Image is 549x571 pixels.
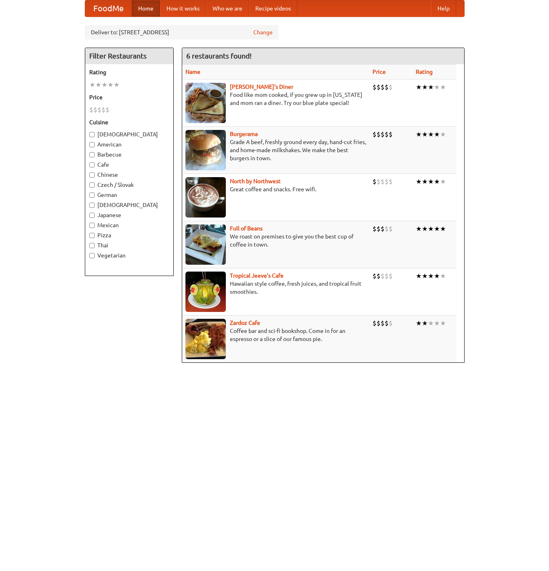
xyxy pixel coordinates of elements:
[160,0,206,17] a: How it works
[422,224,428,233] li: ★
[89,140,169,149] label: American
[185,327,366,343] p: Coffee bar and sci-fi bookshop. Come in for an espresso or a slice of our famous pie.
[422,130,428,139] li: ★
[422,83,428,92] li: ★
[377,272,381,280] li: $
[230,84,293,90] b: [PERSON_NAME]'s Diner
[416,319,422,328] li: ★
[428,224,434,233] li: ★
[89,251,169,259] label: Vegetarian
[206,0,249,17] a: Who we are
[440,319,446,328] li: ★
[230,131,258,137] a: Burgerama
[107,80,114,89] li: ★
[372,83,377,92] li: $
[434,272,440,280] li: ★
[422,319,428,328] li: ★
[89,233,95,238] input: Pizza
[385,272,389,280] li: $
[230,225,263,232] a: Full of Beans
[89,253,95,258] input: Vegetarian
[381,177,385,186] li: $
[249,0,297,17] a: Recipe videos
[89,223,95,228] input: Mexican
[89,241,169,249] label: Thai
[381,130,385,139] li: $
[89,152,95,157] input: Barbecue
[185,224,226,265] img: beans.jpg
[89,191,169,199] label: German
[85,0,132,17] a: FoodMe
[89,211,169,219] label: Japanese
[185,319,226,359] img: zardoz.jpg
[381,83,385,92] li: $
[428,83,434,92] li: ★
[230,320,260,326] a: Zardoz Cafe
[381,319,385,328] li: $
[440,224,446,233] li: ★
[440,177,446,186] li: ★
[85,48,173,64] h4: Filter Restaurants
[89,142,95,147] input: American
[185,91,366,107] p: Food like mom cooked, if you grew up in [US_STATE] and mom ran a diner. Try our blue plate special!
[101,80,107,89] li: ★
[389,130,393,139] li: $
[434,224,440,233] li: ★
[89,181,169,189] label: Czech / Slovak
[377,83,381,92] li: $
[185,69,200,75] a: Name
[372,319,377,328] li: $
[97,105,101,114] li: $
[89,132,95,137] input: [DEMOGRAPHIC_DATA]
[422,272,428,280] li: ★
[185,138,366,162] p: Grade A beef, freshly ground every day, hand-cut fries, and home-made milkshakes. We make the bes...
[385,224,389,233] li: $
[230,178,281,184] a: North by Northwest
[372,224,377,233] li: $
[89,172,95,178] input: Chinese
[416,69,433,75] a: Rating
[89,243,95,248] input: Thai
[434,130,440,139] li: ★
[377,130,381,139] li: $
[89,213,95,218] input: Japanese
[416,177,422,186] li: ★
[185,83,226,123] img: sallys.jpg
[428,319,434,328] li: ★
[185,272,226,312] img: jeeves.jpg
[440,272,446,280] li: ★
[185,280,366,296] p: Hawaiian style coffee, fresh juices, and tropical fruit smoothies.
[89,80,95,89] li: ★
[185,232,366,249] p: We roast on premises to give you the best cup of coffee in town.
[389,177,393,186] li: $
[381,272,385,280] li: $
[440,130,446,139] li: ★
[385,83,389,92] li: $
[89,221,169,229] label: Mexican
[230,272,284,279] b: Tropical Jeeve's Cafe
[93,105,97,114] li: $
[372,177,377,186] li: $
[416,130,422,139] li: ★
[372,272,377,280] li: $
[89,118,169,126] h5: Cuisine
[132,0,160,17] a: Home
[101,105,105,114] li: $
[377,224,381,233] li: $
[89,151,169,159] label: Barbecue
[434,177,440,186] li: ★
[114,80,120,89] li: ★
[89,161,169,169] label: Cafe
[85,25,279,40] div: Deliver to: [STREET_ADDRESS]
[372,69,386,75] a: Price
[253,28,273,36] a: Change
[428,177,434,186] li: ★
[428,272,434,280] li: ★
[377,319,381,328] li: $
[95,80,101,89] li: ★
[89,231,169,239] label: Pizza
